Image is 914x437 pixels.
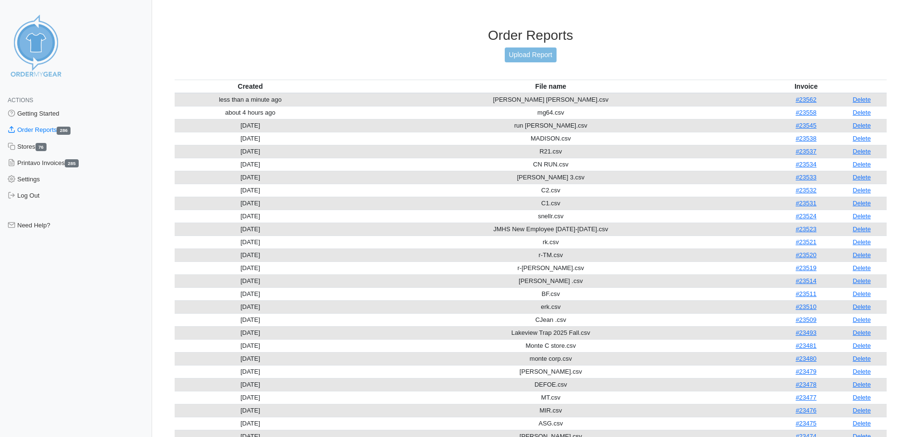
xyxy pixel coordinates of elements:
a: Delete [853,135,871,142]
a: Delete [853,381,871,388]
td: [DATE] [175,145,326,158]
a: Delete [853,368,871,375]
a: Delete [853,225,871,233]
td: [DATE] [175,339,326,352]
a: Delete [853,420,871,427]
a: Delete [853,355,871,362]
td: BF.csv [326,287,775,300]
td: [DATE] [175,119,326,132]
a: Delete [853,264,871,272]
span: Actions [8,97,33,104]
td: JMHS New Employee [DATE]-[DATE].csv [326,223,775,236]
td: [DATE] [175,236,326,248]
th: File name [326,80,775,93]
a: Delete [853,122,871,129]
td: [DATE] [175,378,326,391]
a: #23480 [795,355,816,362]
td: erk.csv [326,300,775,313]
td: [DATE] [175,274,326,287]
a: Delete [853,342,871,349]
td: [PERSON_NAME] 3.csv [326,171,775,184]
td: Lakeview Trap 2025 Fall.csv [326,326,775,339]
a: Delete [853,394,871,401]
td: mg64.csv [326,106,775,119]
td: [DATE] [175,365,326,378]
td: [DATE] [175,158,326,171]
td: MIR.csv [326,404,775,417]
a: #23476 [795,407,816,414]
a: #23479 [795,368,816,375]
td: [DATE] [175,300,326,313]
td: C1.csv [326,197,775,210]
a: Delete [853,187,871,194]
td: [DATE] [175,313,326,326]
a: Delete [853,251,871,259]
a: Upload Report [505,47,557,62]
td: [DATE] [175,326,326,339]
a: Delete [853,238,871,246]
td: [DATE] [175,417,326,430]
td: [DATE] [175,184,326,197]
td: MT.csv [326,391,775,404]
a: Delete [853,213,871,220]
td: [DATE] [175,223,326,236]
td: snellr.csv [326,210,775,223]
h3: Order Reports [175,27,887,44]
td: MADISON.csv [326,132,775,145]
a: #23521 [795,238,816,246]
a: #23532 [795,187,816,194]
a: Delete [853,109,871,116]
th: Created [175,80,326,93]
th: Invoice [775,80,837,93]
a: #23524 [795,213,816,220]
a: #23534 [795,161,816,168]
a: #23533 [795,174,816,181]
span: 286 [57,127,71,135]
a: #23511 [795,290,816,297]
td: C2.csv [326,184,775,197]
a: Delete [853,329,871,336]
span: 76 [36,143,47,151]
a: #23478 [795,381,816,388]
a: #23558 [795,109,816,116]
a: #23493 [795,329,816,336]
a: Delete [853,148,871,155]
a: #23475 [795,420,816,427]
a: Delete [853,303,871,310]
a: Delete [853,96,871,103]
td: R21.csv [326,145,775,158]
td: [DATE] [175,261,326,274]
a: #23520 [795,251,816,259]
td: [DATE] [175,248,326,261]
td: r-TM.csv [326,248,775,261]
a: #23545 [795,122,816,129]
a: #23514 [795,277,816,284]
a: #23477 [795,394,816,401]
a: #23537 [795,148,816,155]
a: Delete [853,316,871,323]
a: Delete [853,407,871,414]
td: [DATE] [175,391,326,404]
td: DEFOE.csv [326,378,775,391]
td: [DATE] [175,210,326,223]
a: #23481 [795,342,816,349]
a: #23509 [795,316,816,323]
a: #23538 [795,135,816,142]
td: [DATE] [175,132,326,145]
td: [DATE] [175,287,326,300]
a: Delete [853,200,871,207]
td: CJean .csv [326,313,775,326]
td: run [PERSON_NAME].csv [326,119,775,132]
a: #23562 [795,96,816,103]
td: [DATE] [175,404,326,417]
td: monte corp.csv [326,352,775,365]
a: #23531 [795,200,816,207]
td: less than a minute ago [175,93,326,106]
td: [DATE] [175,352,326,365]
td: [DATE] [175,171,326,184]
a: Delete [853,161,871,168]
span: 285 [65,159,79,167]
a: #23519 [795,264,816,272]
a: Delete [853,277,871,284]
a: #23510 [795,303,816,310]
